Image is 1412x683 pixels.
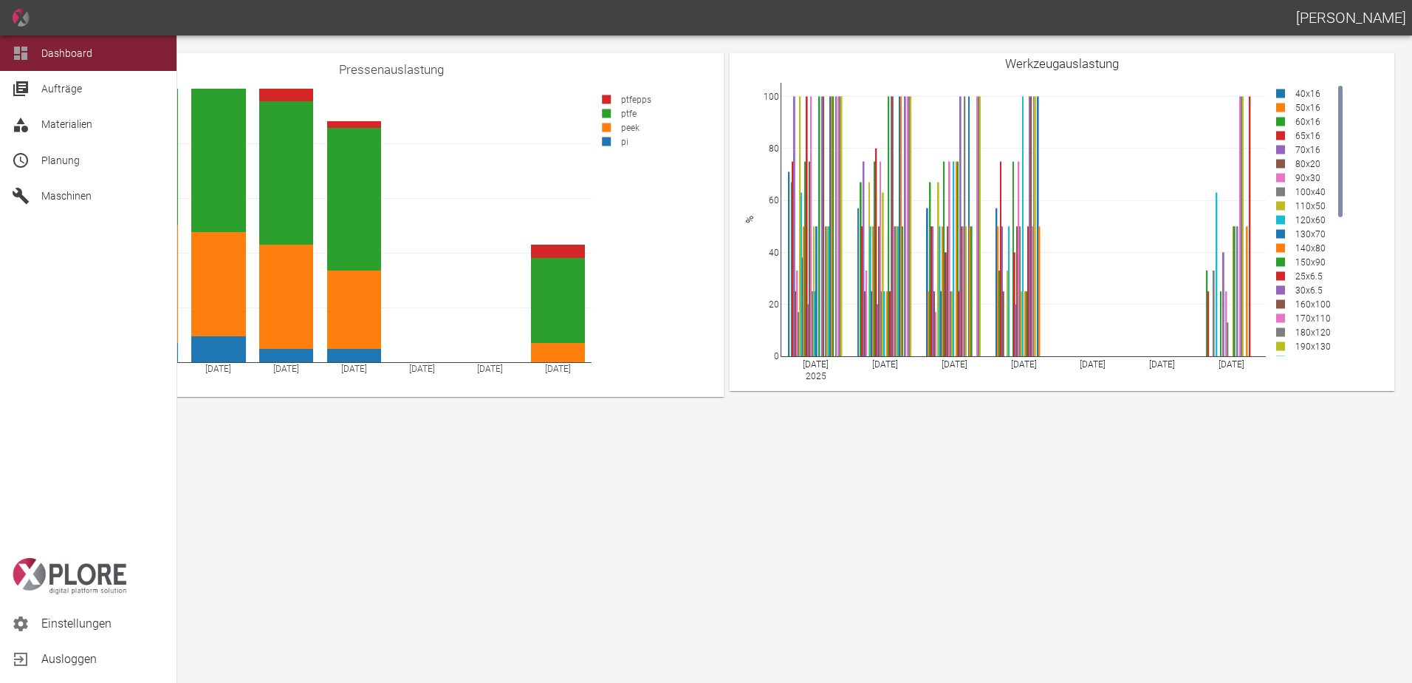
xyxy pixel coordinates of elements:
[12,558,127,594] img: logo
[12,9,30,27] img: icon
[41,154,80,166] span: Planung
[41,190,92,202] span: Maschinen
[1296,6,1406,30] h1: [PERSON_NAME]
[41,118,92,130] span: Materialien
[41,650,165,668] span: Ausloggen
[41,47,92,59] span: Dashboard
[41,615,165,633] span: Einstellungen
[41,83,82,95] span: Aufträge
